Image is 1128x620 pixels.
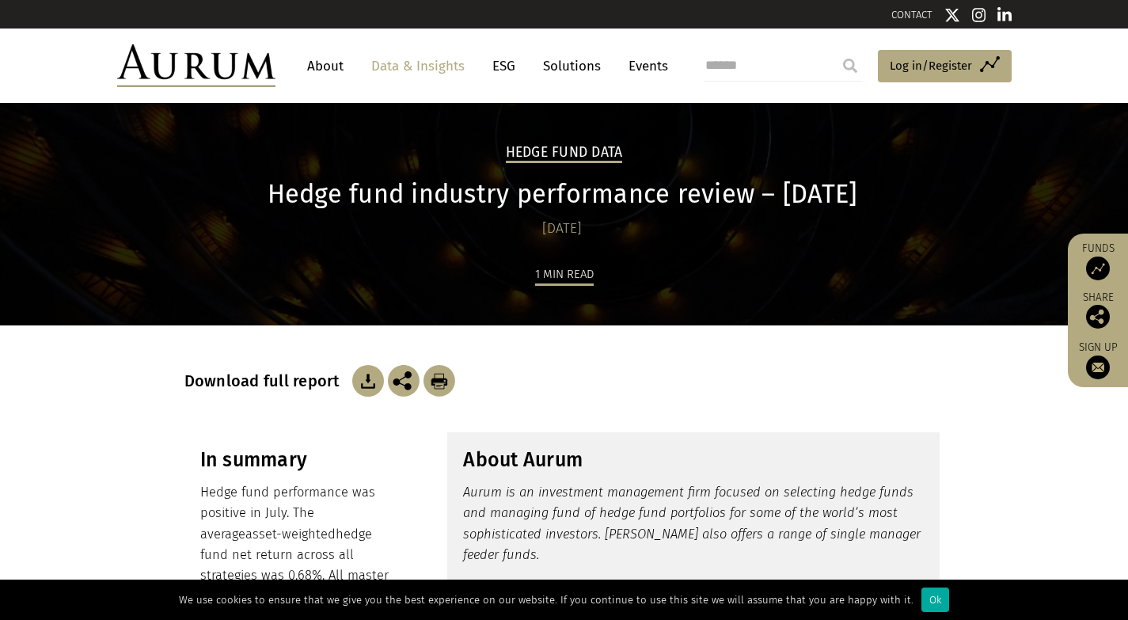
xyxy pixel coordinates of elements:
h3: In summary [200,448,397,472]
h1: Hedge fund industry performance review – [DATE] [184,179,940,210]
img: Share this post [1086,305,1110,329]
img: Download Article [352,365,384,397]
img: Instagram icon [972,7,986,23]
a: ESG [484,51,523,81]
img: Twitter icon [944,7,960,23]
img: Access Funds [1086,257,1110,280]
div: Ok [921,588,949,612]
img: Linkedin icon [997,7,1012,23]
span: asset-weighted [245,527,336,542]
em: Aurum is an investment management firm focused on selecting hedge funds and managing fund of hedg... [463,485,921,562]
span: Log in/Register [890,56,972,75]
h2: Hedge Fund Data [506,144,623,163]
div: 1 min read [535,264,594,286]
input: Submit [834,50,866,82]
img: Sign up to our newsletter [1086,356,1110,379]
a: About [299,51,351,81]
h3: About Aurum [463,448,924,472]
div: [DATE] [184,218,940,240]
h3: Download full report [184,371,348,390]
a: CONTACT [891,9,932,21]
a: Sign up [1076,340,1120,379]
a: Data & Insights [363,51,473,81]
a: Log in/Register [878,50,1012,83]
img: Download Article [423,365,455,397]
div: Share [1076,292,1120,329]
a: Events [621,51,668,81]
img: Aurum [117,44,275,87]
a: Funds [1076,242,1120,280]
a: Solutions [535,51,609,81]
img: Share this post [388,365,420,397]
